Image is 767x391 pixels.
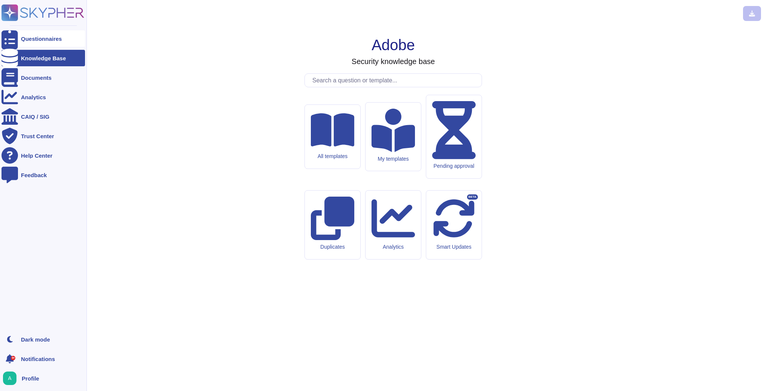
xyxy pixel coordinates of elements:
[11,356,15,360] div: 9+
[311,244,354,250] div: Duplicates
[21,94,46,100] div: Analytics
[21,133,54,139] div: Trust Center
[21,114,49,119] div: CAIQ / SIG
[21,337,50,342] div: Dark mode
[432,244,476,250] div: Smart Updates
[372,244,415,250] div: Analytics
[21,153,52,158] div: Help Center
[22,376,39,381] span: Profile
[21,55,66,61] div: Knowledge Base
[309,74,482,87] input: Search a question or template...
[3,372,16,385] img: user
[372,36,415,54] h1: Adobe
[432,163,476,169] div: Pending approval
[21,172,47,178] div: Feedback
[1,30,85,47] a: Questionnaires
[21,36,62,42] div: Questionnaires
[21,356,55,362] span: Notifications
[1,370,22,387] button: user
[1,108,85,125] a: CAIQ / SIG
[1,89,85,105] a: Analytics
[1,167,85,183] a: Feedback
[352,57,435,66] h3: Security knowledge base
[1,69,85,86] a: Documents
[1,50,85,66] a: Knowledge Base
[372,156,415,162] div: My templates
[1,147,85,164] a: Help Center
[467,194,478,200] div: BETA
[311,153,354,160] div: All templates
[1,128,85,144] a: Trust Center
[21,75,52,81] div: Documents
